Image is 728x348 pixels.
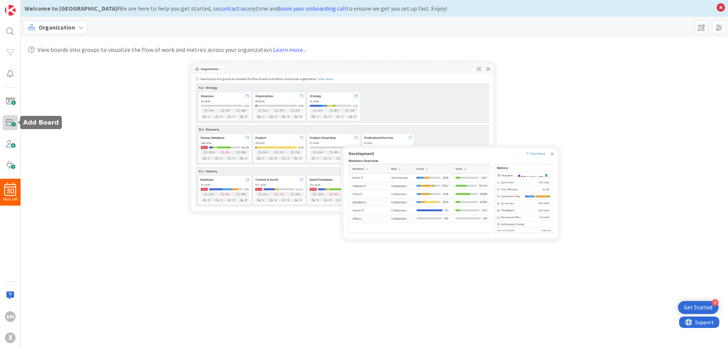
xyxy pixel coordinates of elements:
div: We are here to help you get started, so anytime and to ensure we get you set up fast. Enjoy! [25,4,713,13]
span: View boards into groups to visualize the flow of work and metrics across your organization. [38,45,306,54]
span: Organization [39,23,75,32]
img: organization-zone.png [185,58,564,245]
a: Learn more... [273,46,306,53]
a: book your onboarding call [279,5,347,12]
h5: Add Board [23,119,59,126]
div: 4 [712,299,719,306]
b: Welcome to [GEOGRAPHIC_DATA]! [25,5,119,12]
a: contact us [219,5,246,12]
span: 30 [7,189,14,194]
img: Visit kanbanzone.com [5,5,16,16]
div: Get Started [684,304,712,311]
span: Support [16,1,35,10]
div: DM [5,311,16,322]
div: X [5,332,16,343]
div: Open Get Started checklist, remaining modules: 4 [678,301,719,314]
